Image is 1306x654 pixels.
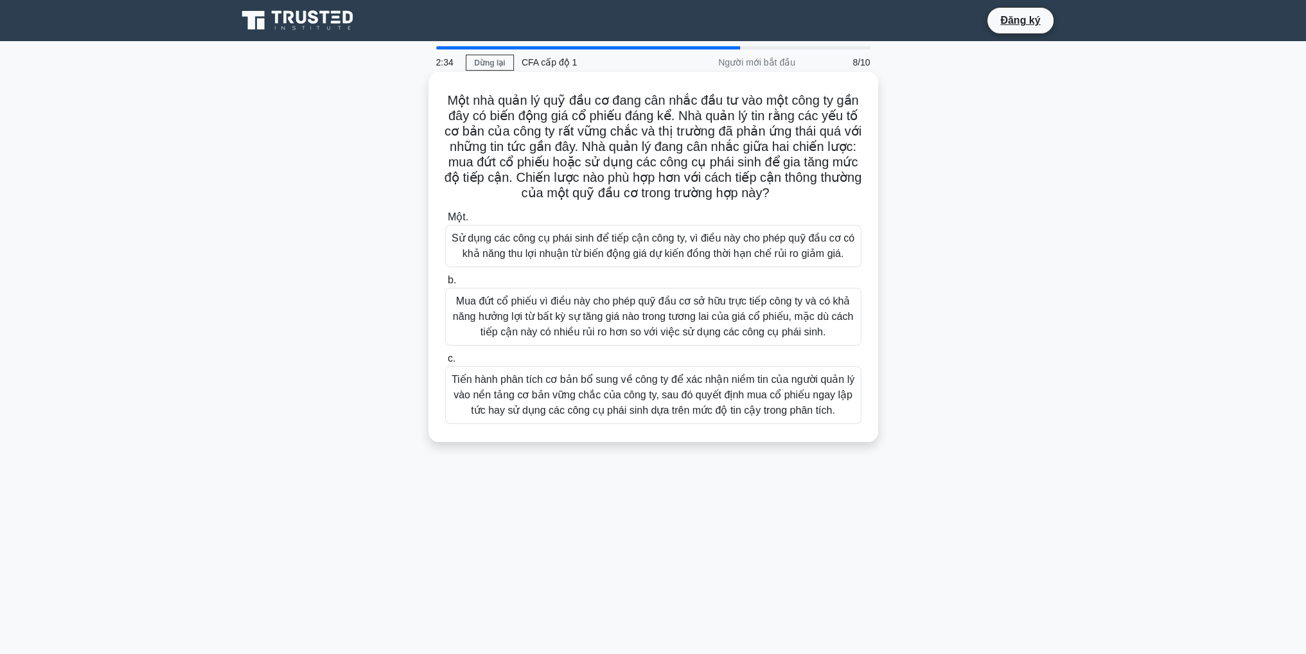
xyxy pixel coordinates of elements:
font: 8/10 [852,57,870,67]
font: Người mới bắt đầu [718,57,795,67]
font: CFA cấp độ 1 [522,57,577,67]
font: Tiến hành phân tích cơ bản bổ sung về công ty để xác nhận niềm tin của người quản lý vào nền tảng... [452,374,854,416]
font: Sử dụng các công cụ phái sinh để tiếp cận công ty, vì điều này cho phép quỹ đầu cơ có khả năng th... [452,233,854,259]
font: Đăng ký [1000,15,1040,26]
font: Một nhà quản lý quỹ đầu cơ đang cân nhắc đầu tư vào một công ty gần đây có biến động giá cổ phiếu... [445,93,861,200]
font: c. [448,353,455,364]
font: Dừng lại [474,58,505,67]
a: Đăng ký [993,12,1048,28]
a: Dừng lại [466,55,514,71]
font: Một. [448,211,468,222]
font: 2:34 [436,57,454,67]
font: b. [448,274,456,285]
font: Mua đứt cổ phiếu vì điều này cho phép quỹ đầu cơ sở hữu trực tiếp công ty và có khả năng hưởng lợ... [453,296,853,337]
